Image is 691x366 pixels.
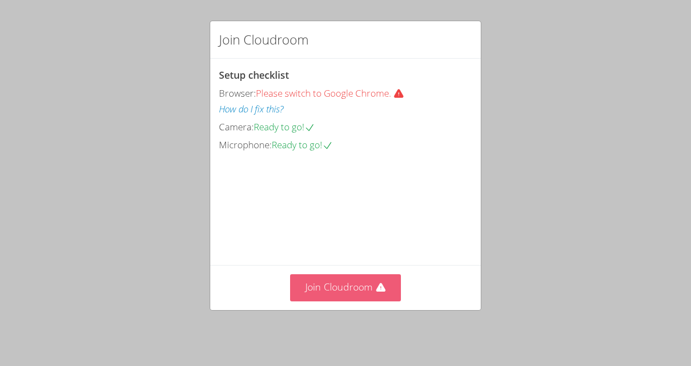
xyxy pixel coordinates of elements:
span: Please switch to Google Chrome. [256,87,409,99]
span: Camera: [219,121,254,133]
button: How do I fix this? [219,102,284,117]
button: Join Cloudroom [290,274,401,301]
span: Browser: [219,87,256,99]
h2: Join Cloudroom [219,30,309,49]
span: Ready to go! [272,138,333,151]
span: Setup checklist [219,68,289,81]
span: Microphone: [219,138,272,151]
span: Ready to go! [254,121,315,133]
